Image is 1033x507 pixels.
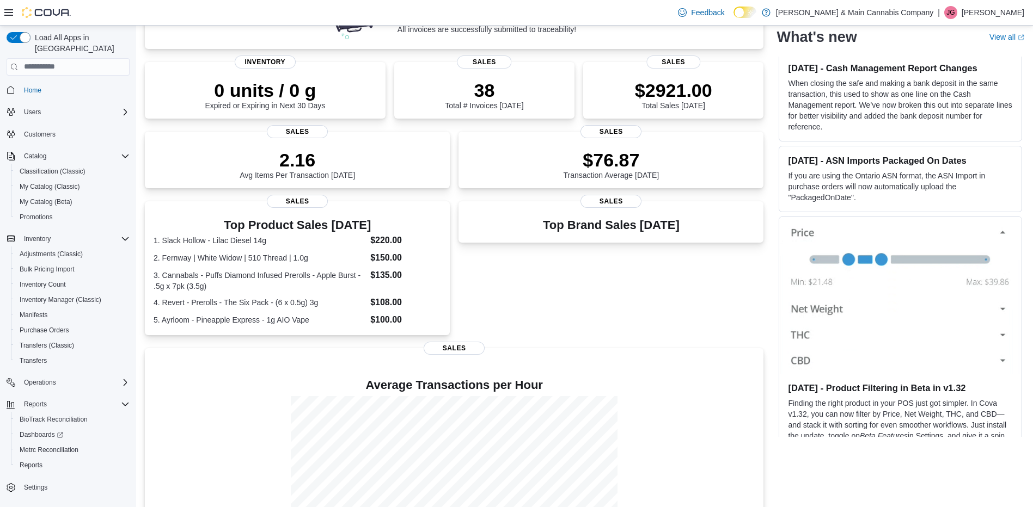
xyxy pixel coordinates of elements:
dt: 2. Fernway | White Widow | 510 Thread | 1.0g [154,252,366,263]
span: Operations [24,378,56,387]
dt: 3. Cannabals - Puffs Diamond Infused Prerolls - Apple Burst - .5g x 7pk (3.5g) [154,270,366,292]
p: If you are using the Ontario ASN format, the ASN Import in purchase orders will now automatically... [788,170,1013,203]
a: Inventory Count [15,278,70,291]
dd: $100.00 [370,313,441,326]
a: Dashboards [11,427,134,442]
span: Sales [424,342,485,355]
p: $2921.00 [635,79,712,101]
span: Inventory [24,234,51,243]
button: Reports [11,457,134,473]
a: Home [20,84,46,97]
h3: [DATE] - Product Filtering in Beta in v1.32 [788,383,1013,394]
p: [PERSON_NAME] [962,6,1024,19]
dt: 5. Ayrloom - Pineapple Express - 1g AIO Vape [154,314,366,325]
span: Feedback [691,7,724,18]
h3: Top Brand Sales [DATE] [543,219,680,232]
button: Operations [2,375,134,390]
button: Reports [2,397,134,412]
button: Bulk Pricing Import [11,262,134,277]
span: Transfers (Classic) [15,339,130,352]
h3: [DATE] - ASN Imports Packaged On Dates [788,155,1013,166]
p: $76.87 [564,149,659,171]
h3: [DATE] - Cash Management Report Changes [788,63,1013,73]
a: Customers [20,128,60,141]
button: BioTrack Reconciliation [11,412,134,427]
span: JG [946,6,955,19]
span: Sales [267,125,328,138]
span: Load All Apps in [GEOGRAPHIC_DATA] [30,32,130,54]
a: View allExternal link [989,33,1024,41]
span: My Catalog (Classic) [20,182,80,191]
span: Reports [15,459,130,472]
span: Transfers [15,354,130,367]
a: Transfers [15,354,51,367]
span: Manifests [20,311,47,319]
span: Promotions [15,211,130,224]
span: Inventory [20,232,130,245]
span: Home [24,86,41,95]
span: Inventory [235,55,296,69]
p: | [938,6,940,19]
span: Classification (Classic) [15,165,130,178]
img: Cova [22,7,71,18]
a: Bulk Pricing Import [15,263,79,276]
button: Settings [2,479,134,495]
span: Sales [580,195,641,208]
div: Avg Items Per Transaction [DATE] [240,149,355,180]
p: Finding the right product in your POS just got simpler. In Cova v1.32, you can now filter by Pric... [788,398,1013,453]
span: Customers [20,127,130,141]
h2: What's new [777,28,857,46]
span: Inventory Count [15,278,130,291]
span: Sales [457,55,511,69]
button: Customers [2,126,134,142]
button: Reports [20,398,51,411]
button: Purchase Orders [11,323,134,338]
span: Sales [646,55,700,69]
dd: $150.00 [370,251,441,264]
button: Inventory Count [11,277,134,292]
h3: Top Product Sales [DATE] [154,219,441,232]
span: BioTrack Reconciliation [20,415,88,424]
span: Sales [267,195,328,208]
span: Adjustments (Classic) [20,250,83,258]
dd: $135.00 [370,269,441,282]
p: [PERSON_NAME] & Main Cannabis Company [776,6,933,19]
span: Adjustments (Classic) [15,248,130,261]
dt: 4. Revert - Prerolls - The Six Pack - (6 x 0.5g) 3g [154,297,366,308]
div: Total Sales [DATE] [635,79,712,110]
span: Sales [580,125,641,138]
button: Promotions [11,209,134,225]
span: Metrc Reconciliation [20,446,78,454]
span: Dark Mode [734,18,734,18]
span: Catalog [24,152,46,160]
div: Julie Garcia [944,6,957,19]
div: Expired or Expiring in Next 30 Days [205,79,325,110]
span: Inventory Count [20,280,66,289]
button: Inventory [20,232,55,245]
span: Settings [24,483,47,492]
span: Transfers [20,356,47,365]
a: Reports [15,459,47,472]
button: Transfers [11,353,134,368]
a: Metrc Reconciliation [15,443,83,456]
span: Promotions [20,213,53,221]
span: Dashboards [15,428,130,441]
a: Purchase Orders [15,324,74,337]
button: Adjustments (Classic) [11,246,134,262]
span: Operations [20,376,130,389]
button: My Catalog (Beta) [11,194,134,209]
span: Inventory Manager (Classic) [20,295,101,304]
button: My Catalog (Classic) [11,179,134,194]
span: Reports [24,400,47,409]
button: Catalog [20,150,51,163]
span: BioTrack Reconciliation [15,413,130,426]
button: Transfers (Classic) [11,338,134,353]
a: Adjustments (Classic) [15,248,87,261]
span: My Catalog (Beta) [20,197,72,206]
span: Bulk Pricing Import [20,265,75,274]
span: Catalog [20,150,130,163]
button: Users [20,106,45,119]
div: Total # Invoices [DATE] [445,79,523,110]
span: My Catalog (Beta) [15,195,130,208]
a: Manifests [15,308,52,321]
